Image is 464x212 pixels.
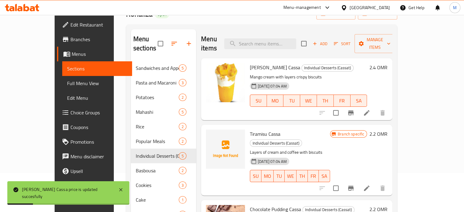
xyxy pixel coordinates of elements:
[224,38,296,49] input: search
[283,95,300,107] button: TU
[131,75,196,90] div: Pasta and Macaroni3
[70,167,127,175] span: Upsell
[250,170,261,182] button: SU
[206,63,245,102] img: Mango Truffle Cassa
[131,90,196,105] div: Potatoes2
[154,37,167,50] span: Select all sections
[363,185,370,192] a: Edit menu item
[131,178,196,192] div: Cookies3
[179,196,186,203] div: items
[62,76,132,91] a: Full Menu View
[206,130,245,169] img: Tiramisu Cassa
[267,95,284,107] button: MO
[167,36,182,51] span: Sort sections
[179,182,186,188] span: 3
[250,139,302,147] div: Individual Desserts (Cassat)
[57,17,132,32] a: Edit Restaurant
[136,64,179,72] span: Sandwiches and Appetizers
[261,170,274,182] button: MO
[201,34,217,53] h2: Menu items
[57,149,132,164] a: Menu disclaimer
[308,170,319,182] button: FR
[287,172,294,181] span: WE
[369,63,387,72] h6: 2.4 OMR
[57,178,132,193] a: Coverage Report
[131,149,196,163] div: Individual Desserts (Cassat)5
[70,124,127,131] span: Coupons
[329,182,342,195] span: Select to update
[255,159,289,164] span: [DATE] 07:04 AM
[344,106,358,120] button: Branch-specific-item
[253,96,264,105] span: SU
[269,96,281,105] span: MO
[179,138,186,144] span: 2
[179,80,186,86] span: 3
[136,196,179,203] span: Cake
[264,172,271,181] span: MO
[57,47,132,61] a: Menus
[57,120,132,135] a: Coupons
[182,36,196,51] button: Add section
[133,34,158,53] h2: Menu sections
[369,130,387,138] h6: 2.2 OMR
[136,94,179,101] span: Potatoes
[179,64,186,72] div: items
[283,4,321,11] div: Menu-management
[276,172,282,181] span: TU
[136,152,179,160] span: Individual Desserts (Cassat)
[250,63,300,72] span: [PERSON_NAME] Cassa
[57,135,132,149] a: Promotions
[350,4,390,11] div: [GEOGRAPHIC_DATA]
[136,181,179,189] span: Cookies
[72,50,127,58] span: Menus
[310,172,317,181] span: FR
[179,109,186,115] span: 5
[274,170,285,182] button: TU
[136,108,179,116] span: Mahashi
[179,168,186,174] span: 2
[250,95,267,107] button: SU
[297,170,308,182] button: TH
[334,40,351,47] span: Sort
[70,153,127,160] span: Menu disclaimer
[136,138,179,145] span: Popular Meals
[57,164,132,178] a: Upsell
[70,21,127,28] span: Edit Restaurant
[453,4,457,11] span: M
[70,36,127,43] span: Branches
[136,123,179,130] span: Rice
[179,197,186,203] span: 1
[250,73,367,81] p: Mango cream with layers crispy biscuits
[312,40,328,47] span: Add
[22,186,112,200] div: [PERSON_NAME] Cassa price is updated succesfully
[57,105,132,120] a: Choice Groups
[317,95,334,107] button: TH
[57,32,132,47] a: Branches
[332,39,352,49] button: Sort
[310,39,330,49] button: Add
[62,91,132,105] a: Edit Menu
[255,83,289,89] span: [DATE] 07:04 AM
[334,95,351,107] button: FR
[250,140,302,147] span: Individual Desserts (Cassat)
[359,36,390,51] span: Manage items
[131,119,196,134] div: Rice2
[319,96,331,105] span: TH
[179,153,186,159] span: 5
[329,106,342,119] span: Select to update
[335,131,367,137] span: Branch specific
[285,170,297,182] button: WE
[351,95,367,107] button: SA
[321,10,351,18] span: import
[300,95,317,107] button: WE
[67,80,127,87] span: Full Menu View
[67,65,127,72] span: Sections
[344,181,358,196] button: Branch-specific-item
[302,64,353,71] span: Individual Desserts (Cassat)
[131,163,196,178] div: Basbousa2
[179,167,186,174] div: items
